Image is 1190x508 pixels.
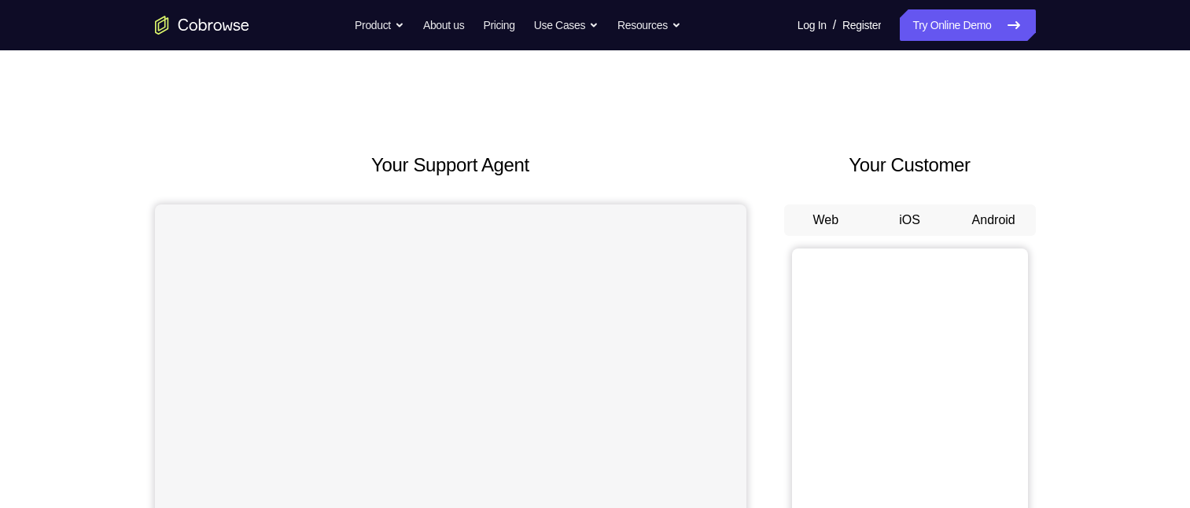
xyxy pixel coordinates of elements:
[798,9,827,41] a: Log In
[155,151,746,179] h2: Your Support Agent
[784,204,868,236] button: Web
[155,16,249,35] a: Go to the home page
[833,16,836,35] span: /
[900,9,1035,41] a: Try Online Demo
[784,151,1036,179] h2: Your Customer
[952,204,1036,236] button: Android
[534,9,599,41] button: Use Cases
[842,9,881,41] a: Register
[617,9,681,41] button: Resources
[868,204,952,236] button: iOS
[423,9,464,41] a: About us
[483,9,514,41] a: Pricing
[355,9,404,41] button: Product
